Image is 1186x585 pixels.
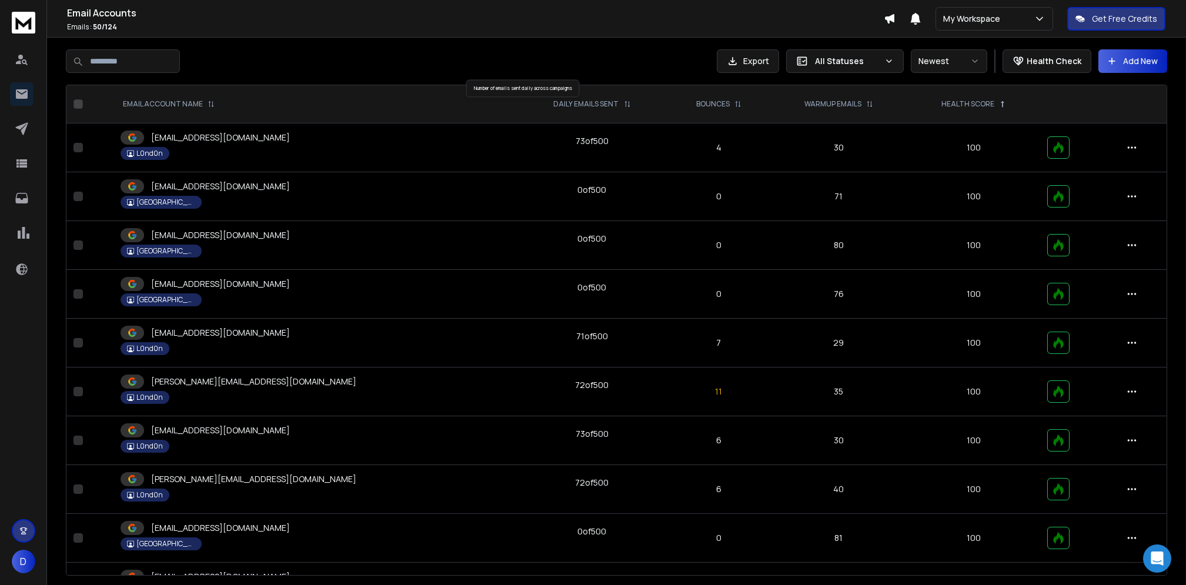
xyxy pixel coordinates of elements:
td: 100 [908,221,1040,270]
td: 30 [769,416,908,465]
td: 100 [908,123,1040,172]
td: 71 [769,172,908,221]
td: 35 [769,367,908,416]
td: 100 [908,465,1040,514]
p: [GEOGRAPHIC_DATA] [136,539,195,549]
p: [GEOGRAPHIC_DATA] [136,246,195,256]
p: L0nd0n [136,149,163,158]
p: DAILY EMAILS SENT [554,99,619,109]
p: 0 [675,532,762,544]
p: Get Free Credits [1092,13,1157,25]
td: 40 [769,465,908,514]
p: 7 [675,337,762,349]
p: L0nd0n [136,490,163,500]
div: Open Intercom Messenger [1143,544,1171,573]
p: L0nd0n [136,393,163,402]
div: 72 of 500 [576,379,609,391]
p: 0 [675,239,762,251]
div: EMAIL ACCOUNT NAME [123,99,215,109]
p: [EMAIL_ADDRESS][DOMAIN_NAME] [151,571,290,583]
img: logo [12,12,35,34]
div: 73 of 500 [576,428,609,440]
div: 0 of 500 [578,184,607,196]
td: 100 [908,172,1040,221]
p: [EMAIL_ADDRESS][DOMAIN_NAME] [151,522,290,534]
p: BOUNCES [696,99,730,109]
td: 100 [908,319,1040,367]
p: [EMAIL_ADDRESS][DOMAIN_NAME] [151,278,290,290]
p: [GEOGRAPHIC_DATA] [136,198,195,207]
button: D [12,550,35,573]
h1: Email Accounts [67,6,884,20]
p: All Statuses [815,55,880,67]
p: [GEOGRAPHIC_DATA] [136,295,195,305]
p: 6 [675,483,762,495]
span: Number of emails sent daily across campaigns [474,85,572,91]
td: 100 [908,514,1040,563]
td: 76 [769,270,908,319]
p: [PERSON_NAME][EMAIL_ADDRESS][DOMAIN_NAME] [151,376,356,387]
button: Get Free Credits [1067,7,1165,31]
p: [EMAIL_ADDRESS][DOMAIN_NAME] [151,229,290,241]
p: HEALTH SCORE [941,99,994,109]
div: 73 of 500 [576,135,609,147]
button: Add New [1098,49,1167,73]
td: 100 [908,270,1040,319]
p: [PERSON_NAME][EMAIL_ADDRESS][DOMAIN_NAME] [151,473,356,485]
div: 0 of 500 [578,233,607,245]
td: 100 [908,416,1040,465]
td: 100 [908,367,1040,416]
button: Newest [911,49,987,73]
p: Emails : [67,22,884,32]
p: Health Check [1027,55,1081,67]
td: 81 [769,514,908,563]
span: 50 / 124 [93,22,117,32]
td: 80 [769,221,908,270]
p: 0 [675,190,762,202]
div: 0 of 500 [578,526,607,537]
p: [EMAIL_ADDRESS][DOMAIN_NAME] [151,180,290,192]
td: 30 [769,123,908,172]
p: 6 [675,434,762,446]
button: Health Check [1003,49,1091,73]
p: My Workspace [943,13,1005,25]
p: 4 [675,142,762,153]
p: 11 [675,386,762,397]
div: 71 of 500 [576,330,608,342]
p: L0nd0n [136,442,163,451]
p: [EMAIL_ADDRESS][DOMAIN_NAME] [151,327,290,339]
td: 29 [769,319,908,367]
p: WARMUP EMAILS [804,99,861,109]
p: L0nd0n [136,344,163,353]
button: Export [717,49,779,73]
div: 0 of 500 [578,282,607,293]
p: [EMAIL_ADDRESS][DOMAIN_NAME] [151,424,290,436]
div: 72 of 500 [576,477,609,489]
p: [EMAIL_ADDRESS][DOMAIN_NAME] [151,132,290,143]
p: 0 [675,288,762,300]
